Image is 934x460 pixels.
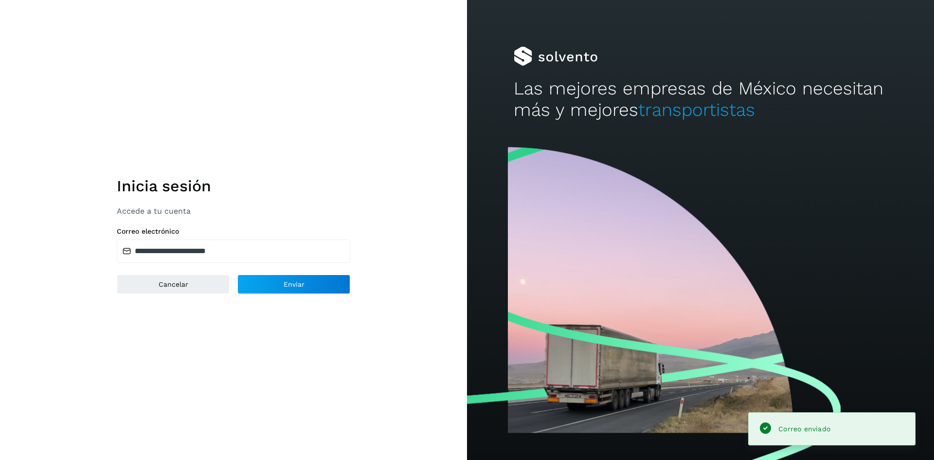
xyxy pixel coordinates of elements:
[237,275,350,294] button: Enviar
[638,99,755,120] span: transportistas
[117,227,350,236] label: Correo electrónico
[514,78,887,121] h2: Las mejores empresas de México necesitan más y mejores
[284,281,305,288] span: Enviar
[778,425,830,433] span: Correo enviado
[117,206,350,216] p: Accede a tu cuenta
[159,281,188,288] span: Cancelar
[117,177,350,195] h1: Inicia sesión
[117,275,230,294] button: Cancelar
